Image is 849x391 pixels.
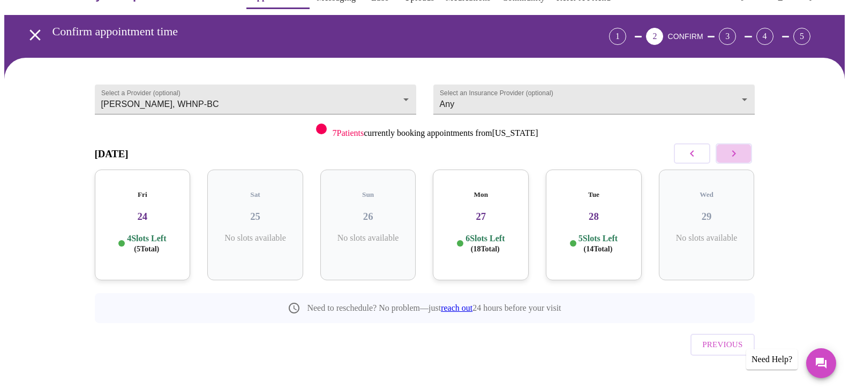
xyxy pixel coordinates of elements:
[329,211,408,223] h3: 26
[216,190,295,199] h5: Sat
[667,211,746,223] h3: 29
[329,233,408,243] p: No slots available
[806,348,836,378] button: Messages
[690,334,754,355] button: Previous
[667,32,703,41] span: CONFIRM
[756,28,773,45] div: 4
[441,211,520,223] h3: 27
[441,190,520,199] h5: Mon
[554,211,633,223] h3: 28
[746,349,798,370] div: Need Help?
[667,233,746,243] p: No slots available
[307,303,561,313] p: Need to reschedule? No problem—just 24 hours before your visit
[95,85,416,114] div: [PERSON_NAME], WHNP-BC
[441,303,472,312] a: reach out
[103,211,182,223] h3: 24
[609,28,626,45] div: 1
[793,28,810,45] div: 5
[332,128,364,137] span: 7 Patients
[433,85,755,114] div: Any
[646,28,663,45] div: 2
[578,233,618,254] p: 5 Slots Left
[667,190,746,199] h5: Wed
[583,245,612,253] span: ( 14 Total)
[554,190,633,199] h5: Tue
[702,338,742,351] span: Previous
[332,128,538,138] p: currently booking appointments from [US_STATE]
[52,25,550,39] h3: Confirm appointment time
[329,190,408,199] h5: Sun
[95,148,129,160] h3: [DATE]
[127,233,166,254] p: 4 Slots Left
[465,233,505,254] p: 6 Slots Left
[19,19,51,51] button: open drawer
[216,211,295,223] h3: 25
[216,233,295,243] p: No slots available
[134,245,159,253] span: ( 5 Total)
[719,28,736,45] div: 3
[103,190,182,199] h5: Fri
[471,245,500,253] span: ( 18 Total)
